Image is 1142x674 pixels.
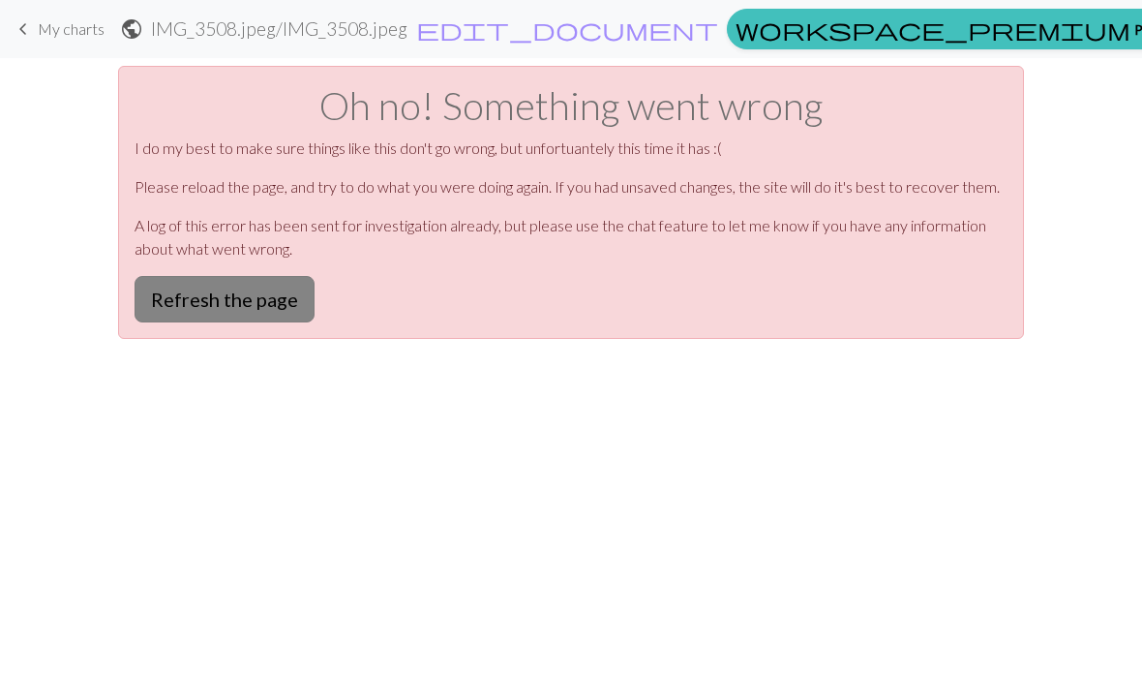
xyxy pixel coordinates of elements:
p: I do my best to make sure things like this don't go wrong, but unfortuantely this time it has :( [135,137,1007,160]
h1: Oh no! Something went wrong [135,82,1007,129]
span: edit_document [416,15,718,43]
span: public [120,15,143,43]
h2: IMG_3508.jpeg / IMG_3508.jpeg [151,17,407,40]
p: A log of this error has been sent for investigation already, but please use the chat feature to l... [135,214,1007,260]
p: Please reload the page, and try to do what you were doing again. If you had unsaved changes, the ... [135,175,1007,199]
span: My charts [38,19,105,38]
span: workspace_premium [736,15,1130,43]
a: My charts [12,13,105,46]
span: keyboard_arrow_left [12,15,35,43]
button: Refresh the page [135,276,315,322]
